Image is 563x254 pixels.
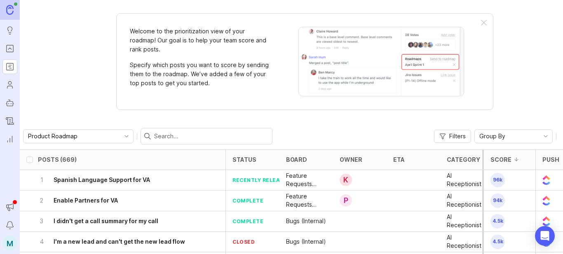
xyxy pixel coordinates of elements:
[490,235,505,249] span: 4.5k
[2,77,17,92] a: Users
[286,238,326,246] p: Bugs (Internal)
[232,218,263,225] div: complete
[232,197,263,204] div: complete
[28,132,119,141] input: Product Roadmap
[447,172,487,188] p: AI Receptionist
[2,218,17,233] button: Notifications
[542,191,550,211] img: ClickUp Logo
[434,130,471,143] button: Filters
[38,176,45,184] p: 1
[38,232,225,252] button: 4I'm a new lead and can't get the new lead flow
[38,196,45,205] p: 2
[340,194,352,207] div: P
[38,217,45,225] p: 3
[120,133,133,140] svg: toggle icon
[23,129,134,143] div: toggle menu
[154,132,269,141] input: Search...
[535,226,555,246] div: Open Intercom Messenger
[38,238,45,246] p: 4
[54,196,118,205] h6: Enable Partners for VA
[479,132,505,141] span: Group By
[286,172,326,188] p: Feature Requests (Internal)
[232,238,255,245] div: closed
[2,59,17,74] a: Roadmaps
[340,156,362,163] div: owner
[490,173,505,187] span: 96k
[542,156,559,163] div: Push
[38,191,225,211] button: 2Enable Partners for VA
[54,217,158,225] h6: I didn't get a call summary for my call
[286,192,326,209] p: Feature Requests (Internal)
[54,238,185,246] h6: I'm a new lead and can't get the new lead flow
[232,177,291,184] div: recently released
[490,193,505,208] span: 94k
[38,156,77,163] div: Posts (669)
[542,170,550,190] img: ClickUp Logo
[340,174,352,186] div: K
[542,211,550,231] img: ClickUp Logo
[447,192,487,209] p: AI Receptionist
[130,27,270,54] p: Welcome to the prioritization view of your roadmap! Our goal is to help your team score and rank ...
[474,129,553,143] div: toggle menu
[232,156,256,163] div: status
[447,233,487,250] p: AI Receptionist
[2,132,17,147] a: Reporting
[447,213,487,229] p: AI Receptionist
[539,133,552,140] svg: toggle icon
[2,114,17,128] a: Changelog
[298,27,464,96] img: When viewing a post, you can send it to a roadmap
[2,23,17,38] a: Ideas
[2,236,17,251] button: M
[38,211,225,231] button: 3I didn't get a call summary for my call
[38,170,225,190] button: 1Spanish Language Support for VA
[286,156,307,163] div: board
[490,214,505,228] span: 4.5k
[2,200,17,214] button: Announcements
[449,132,466,140] span: Filters
[6,5,14,14] img: Canny Home
[2,96,17,110] a: Autopilot
[54,176,150,184] h6: Spanish Language Support for VA
[490,156,511,163] div: Score
[447,156,480,163] div: category
[286,217,326,225] p: Bugs (Internal)
[2,41,17,56] a: Portal
[393,156,405,163] div: eta
[130,61,270,88] p: Specify which posts you want to score by sending them to the roadmap. We’ve added a few of your t...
